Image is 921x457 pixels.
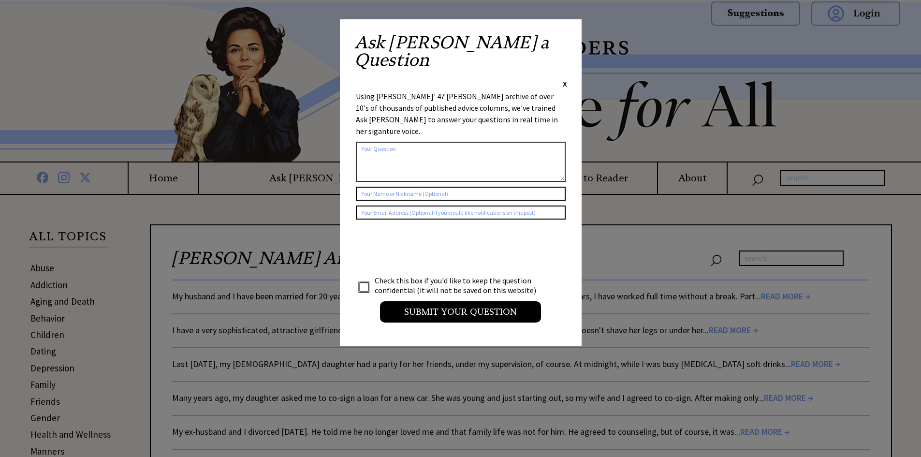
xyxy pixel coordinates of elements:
iframe: reCAPTCHA [356,229,503,267]
input: Your Email Address (Optional if you would like notifications on this post) [356,206,566,220]
h2: Ask [PERSON_NAME] a Question [354,34,567,78]
input: Submit your Question [380,301,541,323]
td: Check this box if you'd like to keep the question confidential (it will not be saved on this webs... [374,275,545,295]
span: X [563,79,567,88]
input: Your Name or Nickname (Optional) [356,187,566,201]
div: Using [PERSON_NAME]' 47 [PERSON_NAME] archive of over 10's of thousands of published advice colum... [356,90,566,137]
